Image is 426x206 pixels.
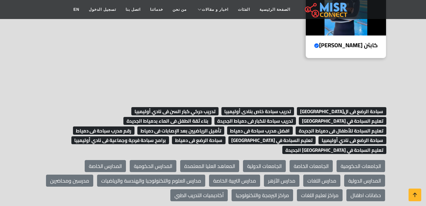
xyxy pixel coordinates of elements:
[145,3,168,16] a: خدماتنا
[297,189,343,201] a: مراكز تعليم اللغات
[97,175,205,187] a: مدارس العلوم والتكنولوجيا والهندسة والرياضيات
[227,135,316,145] a: تعليم السباحة في [GEOGRAPHIC_DATA]
[297,107,386,115] span: سباحة الرضع فى ال[GEOGRAPHIC_DATA]
[130,160,176,172] a: المدارس الحكومية
[209,175,260,187] a: مدارس التربية الخاصة
[346,189,385,201] a: حضانات اطفال
[137,126,224,135] span: تأهيل الرياضيين بعد الإصابات فى دمياط
[180,160,239,172] a: المعاهد العليا المعتمدة
[232,189,293,201] a: مراكز البرمجة والتكنولوجيا
[344,175,385,187] a: المدارس الدولية
[314,43,319,48] svg: Verified account
[46,175,93,187] a: مدرسين ومحاضرين
[255,3,295,16] a: الصفحة الرئيسية
[311,42,381,49] h4: كابتن [PERSON_NAME]
[121,3,145,16] a: اتصل بنا
[71,136,169,145] span: برامج سباحة فردية وجماعية فى نادي أوليمبيا
[213,116,296,126] a: تدريب سباحة للكبار فى دمياط الجديدة
[70,135,169,145] a: برامج سباحة فردية وجماعية فى نادي أوليمبيا
[123,117,212,125] span: بناء ثقة الطفل فى الماء بدمياط الجديدة
[299,117,386,125] span: تعليم السباحة في [GEOGRAPHIC_DATA]
[226,126,293,135] a: افضل مدرب سباحة فى دمياط
[122,116,212,126] a: بناء ثقة الطفل فى الماء بدمياط الجديدة
[228,136,316,145] span: تعليم السباحة في [GEOGRAPHIC_DATA]
[227,126,293,135] span: افضل مدرب سباحة فى دمياط
[170,189,228,201] a: أكاديميات التدريب الطبي
[71,126,135,135] a: رقم مدرب سباحة فى دمياط
[295,106,386,116] a: سباحة الرضع فى ال[GEOGRAPHIC_DATA]
[303,175,340,187] a: مدارس اللغات
[130,106,219,116] a: تدريب حركي كبار السن فى نادي أوليمبيا
[168,3,191,16] a: من نحن
[131,107,219,115] span: تدريب حركي كبار السن فى نادي أوليمبيا
[337,160,385,172] a: الجامعات الحكومية
[214,117,296,125] span: تدريب سباحة للكبار فى دمياط الجديدة
[172,136,226,145] span: سباحة الرضع فى دمياط
[221,107,294,115] span: تدريب سباحة خاص بنادى أوليمبيا
[84,3,121,16] a: تسجيل الدخول
[282,146,386,154] span: تعليم السباحة في [GEOGRAPHIC_DATA] الجديدة
[296,126,386,135] span: تعليم السباحة للأطفال فى دمياط الجديدة
[264,175,299,187] a: مدارس الأزهر
[69,3,84,16] a: EN
[281,145,386,155] a: تعليم السباحة في [GEOGRAPHIC_DATA] الجديدة
[233,3,255,16] a: الفئات
[136,126,224,135] a: تأهيل الرياضيين بعد الإصابات فى دمياط
[317,135,386,145] a: سباحة الرضع فى نادي أوليمبيا
[191,3,233,16] a: اخبار و مقالات
[243,160,286,172] a: الجامعات الدولية
[318,136,386,145] span: سباحة الرضع فى نادي أوليمبيا
[73,126,135,135] span: رقم مدرب سباحة فى دمياط
[297,116,386,126] a: تعليم السباحة في [GEOGRAPHIC_DATA]
[305,2,347,17] img: main.misr_connect
[85,160,126,172] a: المدارس الخاصة
[170,135,226,145] a: سباحة الرضع فى دمياط
[220,106,294,116] a: تدريب سباحة خاص بنادى أوليمبيا
[294,126,386,135] a: تعليم السباحة للأطفال فى دمياط الجديدة
[202,7,228,12] span: اخبار و مقالات
[290,160,333,172] a: الجامعات الخاصة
